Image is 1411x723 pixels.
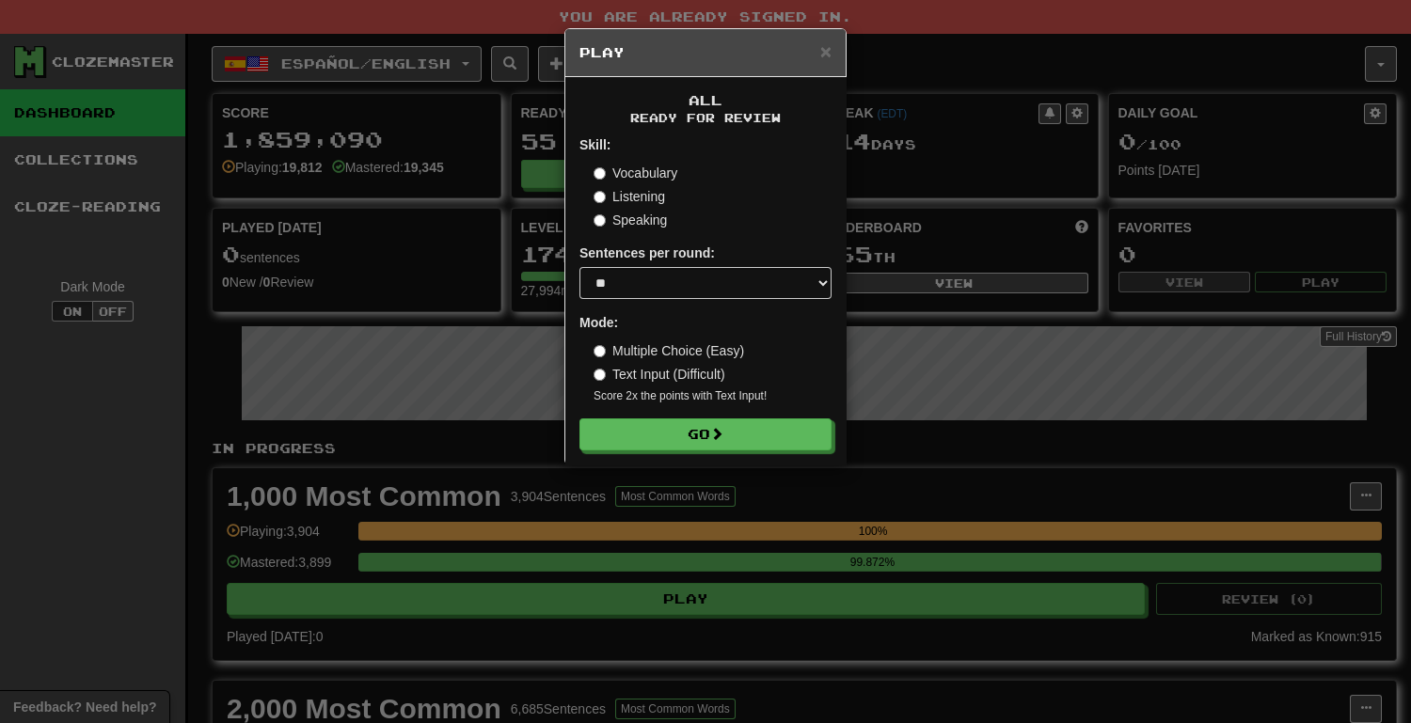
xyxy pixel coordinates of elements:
input: Text Input (Difficult) [594,369,606,381]
span: All [689,92,722,108]
label: Text Input (Difficult) [594,365,725,384]
span: × [820,40,832,62]
input: Multiple Choice (Easy) [594,345,606,357]
label: Listening [594,187,665,206]
h5: Play [579,43,832,62]
strong: Skill: [579,137,610,152]
label: Vocabulary [594,164,677,182]
input: Vocabulary [594,167,606,180]
button: Close [820,41,832,61]
label: Multiple Choice (Easy) [594,341,744,360]
input: Listening [594,191,606,203]
small: Ready for Review [579,110,832,126]
input: Speaking [594,214,606,227]
label: Sentences per round: [579,244,715,262]
label: Speaking [594,211,667,229]
button: Go [579,418,832,450]
small: Score 2x the points with Text Input ! [594,388,832,404]
strong: Mode: [579,315,618,330]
